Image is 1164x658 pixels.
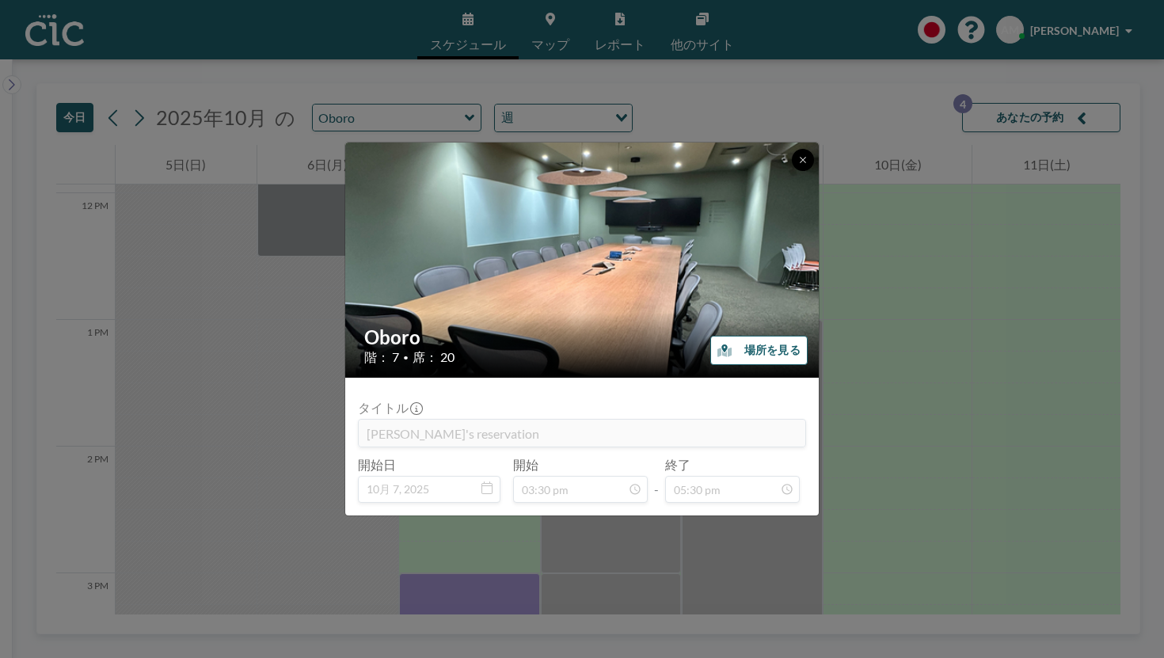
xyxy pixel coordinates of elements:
span: • [403,352,409,363]
label: 終了 [665,457,690,473]
input: (タイトルなし) [359,420,805,447]
button: 場所を見る [710,336,808,365]
span: 席： 20 [413,349,455,365]
label: 開始 [513,457,538,473]
label: タイトル [358,400,421,416]
span: - [654,462,659,497]
label: 開始日 [358,457,396,473]
span: 階： 7 [364,349,399,365]
h2: Oboro [364,325,801,349]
